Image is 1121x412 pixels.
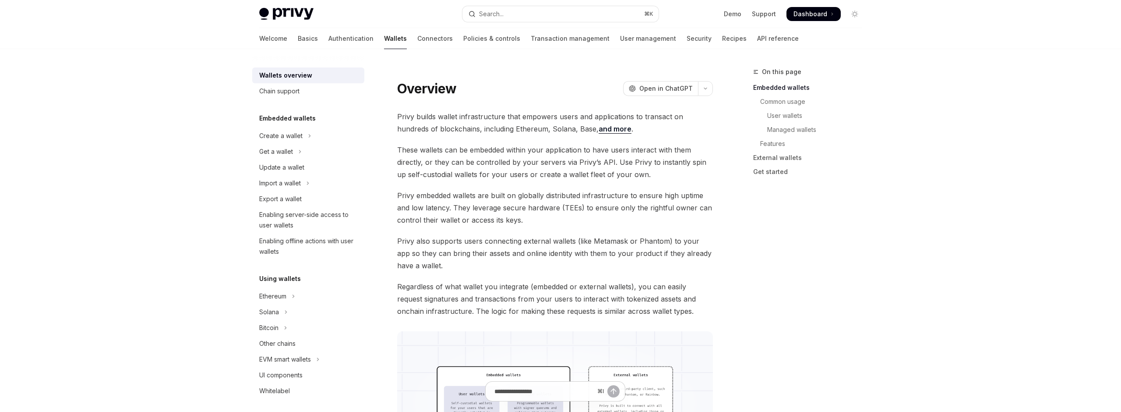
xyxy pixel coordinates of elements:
a: User management [620,28,676,49]
h1: Overview [397,81,456,96]
button: Toggle Solana section [252,304,364,320]
a: Basics [298,28,318,49]
div: UI components [259,370,303,380]
span: On this page [762,67,801,77]
div: Update a wallet [259,162,304,173]
span: ⌘ K [644,11,653,18]
a: Policies & controls [463,28,520,49]
button: Toggle Create a wallet section [252,128,364,144]
a: Connectors [417,28,453,49]
a: Wallets [384,28,407,49]
h5: Embedded wallets [259,113,316,124]
div: Import a wallet [259,178,301,188]
a: Welcome [259,28,287,49]
div: Chain support [259,86,300,96]
a: Security [687,28,712,49]
a: Enabling server-side access to user wallets [252,207,364,233]
a: Wallets overview [252,67,364,83]
button: Send message [607,385,620,398]
span: Dashboard [793,10,827,18]
div: Solana [259,307,279,317]
span: Privy builds wallet infrastructure that empowers users and applications to transact on hundreds o... [397,110,713,135]
a: Other chains [252,336,364,352]
div: Whitelabel [259,386,290,396]
a: Authentication [328,28,374,49]
div: Create a wallet [259,131,303,141]
button: Toggle Bitcoin section [252,320,364,336]
a: Recipes [722,28,747,49]
button: Toggle EVM smart wallets section [252,352,364,367]
a: User wallets [753,109,869,123]
a: Support [752,10,776,18]
span: Privy embedded wallets are built on globally distributed infrastructure to ensure high uptime and... [397,189,713,226]
button: Toggle dark mode [848,7,862,21]
button: Open search [462,6,659,22]
a: Update a wallet [252,160,364,175]
a: Enabling offline actions with user wallets [252,233,364,259]
span: Regardless of what wallet you integrate (embedded or external wallets), you can easily request si... [397,281,713,317]
button: Toggle Get a wallet section [252,144,364,160]
div: Wallets overview [259,70,312,81]
div: Ethereum [259,291,286,302]
a: and more [599,124,631,134]
a: Chain support [252,83,364,99]
a: Get started [753,165,869,179]
div: EVM smart wallets [259,354,311,365]
a: Embedded wallets [753,81,869,95]
a: External wallets [753,151,869,165]
span: Privy also supports users connecting external wallets (like Metamask or Phantom) to your app so t... [397,235,713,272]
a: Common usage [753,95,869,109]
a: Dashboard [786,7,841,21]
div: Bitcoin [259,323,278,333]
img: light logo [259,8,314,20]
a: Demo [724,10,741,18]
div: Enabling server-side access to user wallets [259,210,359,231]
div: Export a wallet [259,194,302,204]
a: Export a wallet [252,191,364,207]
span: These wallets can be embedded within your application to have users interact with them directly, ... [397,144,713,181]
a: Whitelabel [252,383,364,399]
span: Open in ChatGPT [639,84,693,93]
a: Features [753,137,869,151]
div: Get a wallet [259,146,293,157]
button: Open in ChatGPT [623,81,698,96]
a: Managed wallets [753,123,869,137]
a: UI components [252,367,364,383]
h5: Using wallets [259,273,301,284]
button: Toggle Import a wallet section [252,175,364,191]
a: Transaction management [531,28,610,49]
div: Enabling offline actions with user wallets [259,236,359,257]
a: API reference [757,28,799,49]
input: Ask a question... [494,382,594,401]
div: Other chains [259,338,296,349]
div: Search... [479,9,504,19]
button: Toggle Ethereum section [252,288,364,304]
